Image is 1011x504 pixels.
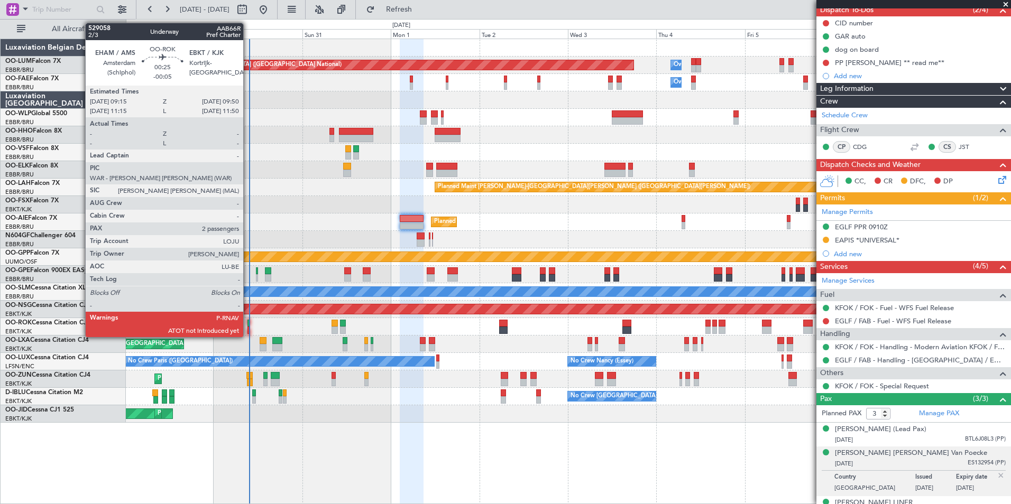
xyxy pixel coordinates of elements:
span: OO-NSG [5,302,32,309]
span: OO-ROK [5,320,32,326]
div: EGLF PPR 0910Z [835,222,888,231]
a: OO-LUXCessna Citation CJ4 [5,354,89,361]
span: Handling [820,328,850,340]
a: OO-NSGCessna Citation CJ4 [5,302,90,309]
span: OO-VSF [5,145,30,152]
a: EBBR/BRU [5,171,34,179]
span: (3/3) [973,393,988,404]
span: OO-LUX [5,354,30,361]
div: Planned Maint [PERSON_NAME]-[GEOGRAPHIC_DATA][PERSON_NAME] ([GEOGRAPHIC_DATA][PERSON_NAME]) [438,179,750,195]
a: EBKT/KJK [5,206,32,213]
div: [PERSON_NAME] (Lead Pax) [835,424,926,435]
span: (2/4) [973,4,988,15]
div: Sat 30 [214,29,302,39]
a: EBBR/BRU [5,188,34,196]
a: OO-ROKCessna Citation CJ4 [5,320,90,326]
a: EBBR/BRU [5,223,34,231]
div: CID number [835,18,873,27]
a: UUMO/OSF [5,258,37,266]
span: DP [943,176,953,187]
a: OO-JIDCessna CJ1 525 [5,407,74,413]
span: DFC, [910,176,926,187]
a: Manage Permits [822,207,873,218]
div: Planned Maint [GEOGRAPHIC_DATA] ([GEOGRAPHIC_DATA]) [434,214,601,230]
span: Pax [820,393,832,405]
a: EBKT/KJK [5,415,32,423]
a: OO-FAEFalcon 7X [5,76,59,82]
a: EBBR/BRU [5,293,34,301]
div: CP [833,141,850,153]
span: Fuel [820,289,834,301]
a: OO-ZUNCessna Citation CJ4 [5,372,90,378]
a: D-IBLUCessna Citation M2 [5,389,83,396]
div: Mon 1 [391,29,479,39]
a: CDG [853,142,877,152]
div: [DATE] [392,21,410,30]
div: GAR auto [835,32,866,41]
span: OO-WLP [5,110,31,117]
div: CS [939,141,956,153]
a: EBBR/BRU [5,83,34,91]
a: EGLF / FAB - Handling - [GEOGRAPHIC_DATA] / EGLF / FAB [835,356,1006,365]
a: EBBR/BRU [5,66,34,74]
a: OO-HHOFalcon 8X [5,128,62,134]
div: [DATE] [128,21,146,30]
div: Fri 5 [745,29,833,39]
p: [GEOGRAPHIC_DATA] [834,484,915,494]
span: OO-GPE [5,267,30,274]
span: Permits [820,192,845,204]
a: OO-FSXFalcon 7X [5,198,59,204]
span: All Aircraft [27,25,112,33]
div: Wed 3 [568,29,656,39]
a: OO-AIEFalcon 7X [5,215,57,221]
img: close [996,471,1006,480]
div: Planned Maint [GEOGRAPHIC_DATA] ([GEOGRAPHIC_DATA] National) [150,57,342,73]
span: OO-LAH [5,180,31,186]
div: Owner Melsbroek Air Base [674,57,746,73]
div: No Crew Paris ([GEOGRAPHIC_DATA]) [128,353,233,369]
input: Trip Number [32,2,93,17]
span: OO-AIE [5,215,28,221]
span: D-IBLU [5,389,26,396]
div: Fri 29 [125,29,214,39]
span: [DATE] [835,460,853,468]
span: OO-FSX [5,198,30,204]
div: Owner Melsbroek Air Base [674,74,746,90]
div: Thu 4 [656,29,745,39]
a: EBBR/BRU [5,118,34,126]
a: OO-VSFFalcon 8X [5,145,59,152]
a: EBKT/KJK [5,310,32,318]
span: Refresh [377,6,421,13]
span: ES132954 (PP) [968,459,1006,468]
span: Dispatch To-Dos [820,4,874,16]
p: [DATE] [956,484,997,494]
a: LFSN/ENC [5,362,34,370]
span: OO-SLM [5,285,31,291]
a: EBKT/KJK [5,345,32,353]
a: OO-WLPGlobal 5500 [5,110,67,117]
div: Add new [834,71,1006,80]
div: PP [PERSON_NAME] ** read me** [835,58,944,67]
a: EBBR/BRU [5,275,34,283]
div: EAPIS *UNIVERSAL* [835,236,899,245]
span: OO-LXA [5,337,30,343]
span: BTL6J08L3 (PP) [965,435,1006,444]
span: Crew [820,96,838,108]
span: N604GF [5,232,30,239]
span: Leg Information [820,83,874,95]
span: (4/5) [973,260,988,272]
span: OO-HHO [5,128,33,134]
a: EBKT/KJK [5,380,32,388]
div: dog on board [835,45,879,54]
div: Sun 31 [302,29,391,39]
a: KFOK / FOK - Fuel - WFS Fuel Release [835,303,954,312]
a: KFOK / FOK - Handling - Modern Aviation KFOK / FOK [835,342,1006,351]
a: Manage PAX [919,408,959,419]
div: Planned Maint Kortrijk-[GEOGRAPHIC_DATA] [158,406,281,422]
a: Schedule Crew [822,110,868,121]
a: OO-GPEFalcon 900EX EASy II [5,267,93,274]
div: Planned Maint Kortrijk-[GEOGRAPHIC_DATA] [165,319,288,334]
p: Expiry date [956,473,997,484]
span: [DATE] - [DATE] [180,5,229,14]
span: Flight Crew [820,124,859,136]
